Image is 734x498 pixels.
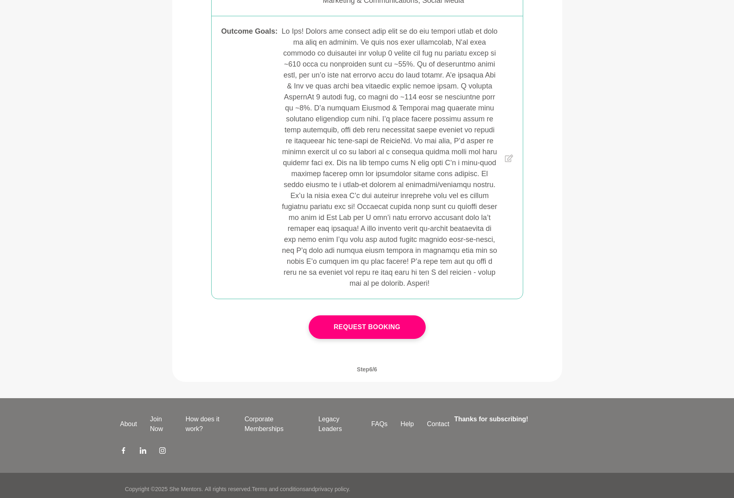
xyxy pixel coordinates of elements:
div: Lo Ips! Dolors ame consect adip elit se do eiu tempori utlab et dolo ma aliq en adminim. Ve quis ... [281,26,498,289]
a: Corporate Memberships [238,414,312,434]
a: FAQs [365,419,394,429]
a: Instagram [159,447,166,457]
h4: Thanks for subscribing! [454,414,609,424]
a: privacy policy [315,486,349,492]
a: LinkedIn [140,447,146,457]
a: Join Now [143,414,179,434]
a: Legacy Leaders [312,414,365,434]
a: Help [394,419,420,429]
a: Terms and conditions [252,486,305,492]
a: About [114,419,144,429]
span: Step 6 / 6 [347,357,387,382]
button: Request Booking [309,315,426,339]
p: Copyright © 2025 She Mentors . [125,485,203,494]
a: Contact [420,419,456,429]
a: How does it work? [179,414,238,434]
p: All rights reserved. and . [205,485,350,494]
div: Outcome Goals : [221,26,278,289]
a: Facebook [120,447,127,457]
